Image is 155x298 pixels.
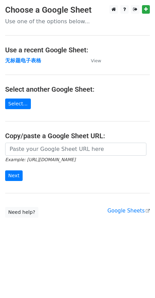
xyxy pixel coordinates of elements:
[5,157,75,162] small: Example: [URL][DOMAIN_NAME]
[5,5,150,15] h3: Choose a Google Sheet
[84,57,101,64] a: View
[5,99,31,109] a: Select...
[107,208,150,214] a: Google Sheets
[91,58,101,63] small: View
[5,132,150,140] h4: Copy/paste a Google Sheet URL:
[5,46,150,54] h4: Use a recent Google Sheet:
[5,57,41,64] a: 无标题电子表格
[5,207,38,218] a: Need help?
[5,143,146,156] input: Paste your Google Sheet URL here
[5,18,150,25] p: Use one of the options below...
[5,85,150,93] h4: Select another Google Sheet:
[5,170,23,181] input: Next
